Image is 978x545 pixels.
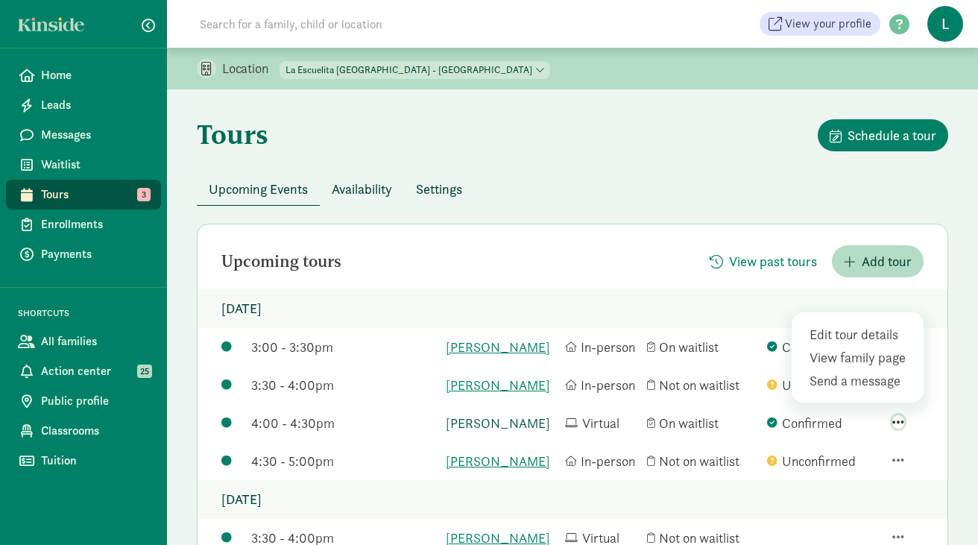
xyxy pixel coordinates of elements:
a: Action center 25 [6,356,161,386]
a: Classrooms [6,416,161,446]
div: Edit tour details [810,324,910,344]
span: Messages [41,126,149,144]
div: In-person [565,337,640,357]
p: [DATE] [198,289,947,328]
span: All families [41,333,149,350]
div: Confirmed [767,413,879,433]
span: 3 [137,188,151,201]
span: Schedule a tour [848,125,936,145]
div: 4:00 - 4:30pm [251,413,438,433]
span: Tours [41,186,149,204]
a: Leads [6,90,161,120]
div: 3:30 - 4:00pm [251,375,438,395]
a: View your profile [760,12,880,36]
a: View past tours [698,253,829,271]
span: Classrooms [41,422,149,440]
span: Enrollments [41,215,149,233]
div: On waitlist [647,337,759,357]
div: Virtual [565,413,640,433]
a: Home [6,60,161,90]
span: Waitlist [41,156,149,174]
span: Add tour [862,251,912,271]
div: Unconfirmed [767,375,879,395]
span: Tuition [41,452,149,470]
span: Upcoming Events [209,179,308,199]
button: Availability [320,173,404,205]
iframe: Chat Widget [903,473,978,545]
span: Leads [41,96,149,114]
div: 3:00 - 3:30pm [251,337,438,357]
a: Public profile [6,386,161,416]
button: View past tours [698,245,829,277]
div: Unconfirmed [767,451,879,471]
a: Messages [6,120,161,150]
div: 4:30 - 5:00pm [251,451,438,471]
a: All families [6,327,161,356]
a: [PERSON_NAME] [446,337,558,357]
a: [PERSON_NAME] [446,451,558,471]
div: In-person [565,451,640,471]
a: Tuition [6,446,161,476]
span: View your profile [785,15,871,33]
button: Schedule a tour [818,119,948,151]
a: Tours 3 [6,180,161,210]
div: Not on waitlist [647,451,759,471]
span: Payments [41,245,149,263]
span: L [927,6,963,42]
div: Not on waitlist [647,375,759,395]
a: Payments [6,239,161,269]
button: Settings [404,173,474,205]
span: Action center [41,362,149,380]
div: Send a message [810,371,910,391]
span: Home [41,66,149,84]
a: Waitlist [6,150,161,180]
div: On waitlist [647,413,759,433]
div: In-person [565,375,640,395]
p: Location [222,60,280,78]
a: [PERSON_NAME] [446,413,558,433]
span: Availability [332,179,392,199]
div: View family page [810,347,910,368]
span: 25 [137,365,152,378]
p: [DATE] [198,480,947,519]
h1: Tours [197,119,268,149]
button: Upcoming Events [197,173,320,205]
span: Public profile [41,392,149,410]
span: Settings [416,179,462,199]
input: Search for a family, child or location [191,9,609,39]
div: Confirmed [767,337,879,357]
button: Add tour [832,245,924,277]
span: View past tours [729,251,817,271]
a: [PERSON_NAME] [446,375,558,395]
a: Enrollments [6,210,161,239]
h2: Upcoming tours [221,253,341,271]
